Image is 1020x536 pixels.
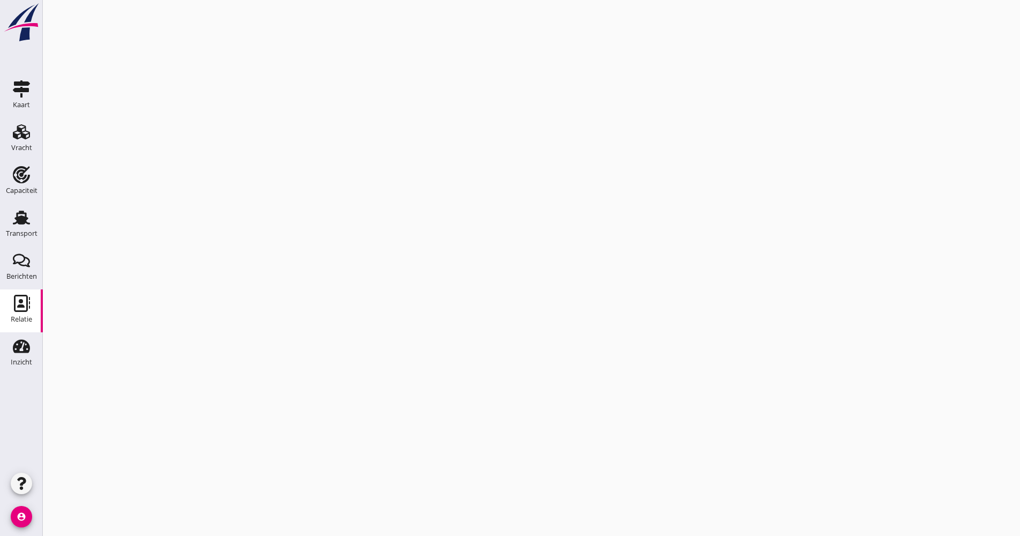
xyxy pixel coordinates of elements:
div: Berichten [6,273,37,280]
div: Relatie [11,316,32,323]
div: Transport [6,230,37,237]
div: Vracht [11,144,32,151]
div: Capaciteit [6,187,37,194]
img: logo-small.a267ee39.svg [2,3,41,42]
div: Kaart [13,101,30,108]
div: Inzicht [11,359,32,366]
i: account_circle [11,506,32,527]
